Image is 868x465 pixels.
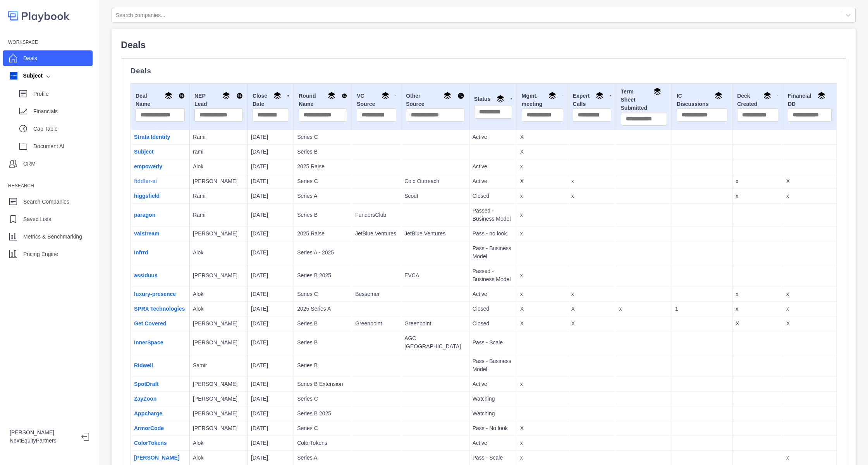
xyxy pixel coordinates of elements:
p: X [520,320,565,328]
p: x [786,290,833,298]
p: FundersClub [355,211,398,219]
p: Greenpoint [404,320,466,328]
p: Series A [297,192,349,200]
img: Group By [653,88,661,95]
p: [DATE] [251,320,290,328]
a: Strata Identity [134,134,170,140]
a: fiddler-ai [134,178,157,184]
p: [PERSON_NAME] [193,271,244,280]
p: [PERSON_NAME] [193,380,244,388]
p: ColorTokens [297,439,349,447]
p: [DATE] [251,271,290,280]
p: [DATE] [251,133,290,141]
div: Financial DD [788,92,832,108]
img: Sort [457,92,464,100]
p: Saved Lists [23,215,51,223]
p: 2025 Series A [297,305,349,313]
img: Group By [596,92,603,100]
img: Group By [382,92,389,100]
p: JetBlue Ventures [355,230,398,238]
p: Series B [297,211,349,219]
a: Infrrd [134,249,148,256]
p: X [571,305,613,313]
p: [PERSON_NAME] [193,320,244,328]
p: Cold Outreach [404,177,466,185]
p: [DATE] [251,339,290,347]
div: Other Source [406,92,464,108]
p: Alok [193,439,244,447]
p: Deals [23,54,37,62]
p: x [786,192,833,200]
p: Series C [297,290,349,298]
p: x [520,211,565,219]
div: Close Date [253,92,289,108]
div: Mgmt. meeting [522,92,563,108]
p: Profile [33,90,93,98]
img: Group By [548,92,556,100]
p: Greenpoint [355,320,398,328]
p: Bessemer [355,290,398,298]
p: [DATE] [251,230,290,238]
p: Active [473,177,514,185]
p: Series A - 2025 [297,249,349,257]
a: ArmorCode [134,425,164,431]
p: [PERSON_NAME] [193,410,244,418]
p: Rami [193,192,244,200]
div: Term Sheet Submitted [621,88,667,112]
p: Series B 2025 [297,410,349,418]
p: [DATE] [251,290,290,298]
p: X [520,177,565,185]
p: Series B Extension [297,380,349,388]
p: Series B [297,148,349,156]
img: Sort [236,92,243,100]
a: Appcharge [134,410,162,417]
p: [DATE] [251,380,290,388]
p: Pass - Business Model [473,357,514,373]
a: SpotDraft [134,381,159,387]
div: Status [474,95,512,105]
p: X [736,320,780,328]
div: IC Discussions [677,92,727,108]
img: logo-colored [8,8,70,24]
p: Closed [473,320,514,328]
p: Series C [297,424,349,432]
p: [PERSON_NAME] [193,339,244,347]
img: Sort [179,92,185,100]
p: AGC [GEOGRAPHIC_DATA] [404,334,466,351]
p: Series C [297,395,349,403]
a: ColorTokens [134,440,167,446]
p: Series C [297,177,349,185]
div: Subject [10,72,43,80]
p: x [520,230,565,238]
p: Alok [193,454,244,462]
p: Financials [33,107,93,116]
p: x [571,290,613,298]
p: [DATE] [251,211,290,219]
p: Active [473,133,514,141]
p: Search Companies [23,198,69,206]
img: Group By [818,92,825,100]
p: Passed - Business Model [473,267,514,283]
p: x [786,454,833,462]
div: NEP Lead [194,92,243,108]
p: x [786,305,833,313]
p: Metrics & Benchmarking [23,233,82,241]
img: Sort [342,92,347,100]
p: Pass - Business Model [473,244,514,261]
p: Series A [297,454,349,462]
p: x [520,290,565,298]
p: [PERSON_NAME] [193,230,244,238]
p: x [736,192,780,200]
p: x [520,192,565,200]
p: Passed - Business Model [473,207,514,223]
div: Expert Calls [573,92,611,108]
p: Alok [193,162,244,171]
p: x [736,305,780,313]
p: Rami [193,133,244,141]
p: NextEquityPartners [10,437,75,445]
a: assiduus [134,272,158,278]
img: Group By [328,92,335,100]
p: x [520,380,565,388]
div: Deck Created [737,92,778,108]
